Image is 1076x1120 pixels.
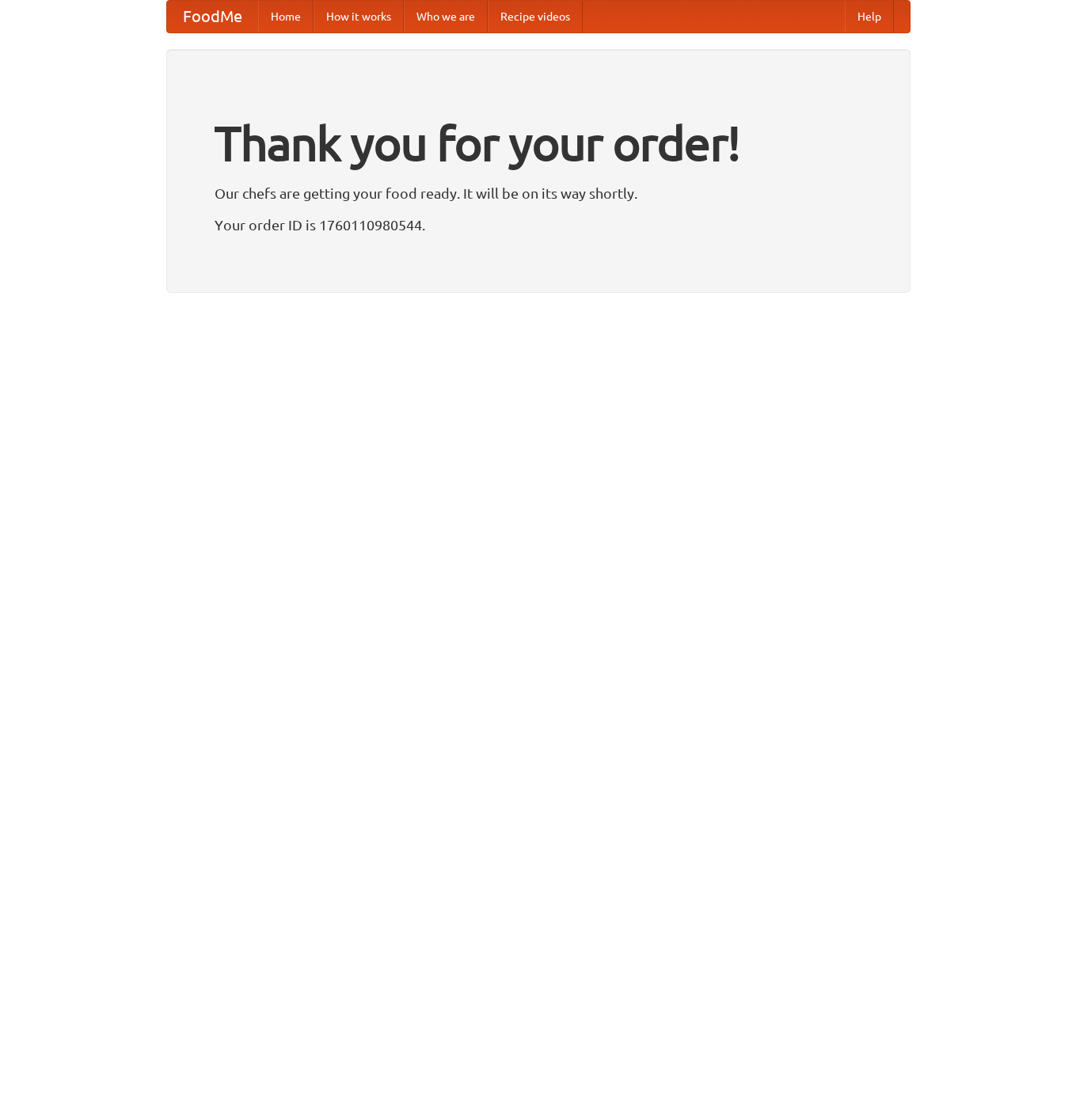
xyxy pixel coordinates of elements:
a: Home [258,1,314,32]
a: How it works [314,1,404,32]
a: Recipe videos [488,1,583,32]
a: Who we are [404,1,488,32]
a: Help [845,1,894,32]
h1: Thank you for your order! [215,105,862,181]
p: Our chefs are getting your food ready. It will be on its way shortly. [215,181,862,205]
p: Your order ID is 1760110980544. [215,213,862,237]
a: FoodMe [167,1,258,32]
